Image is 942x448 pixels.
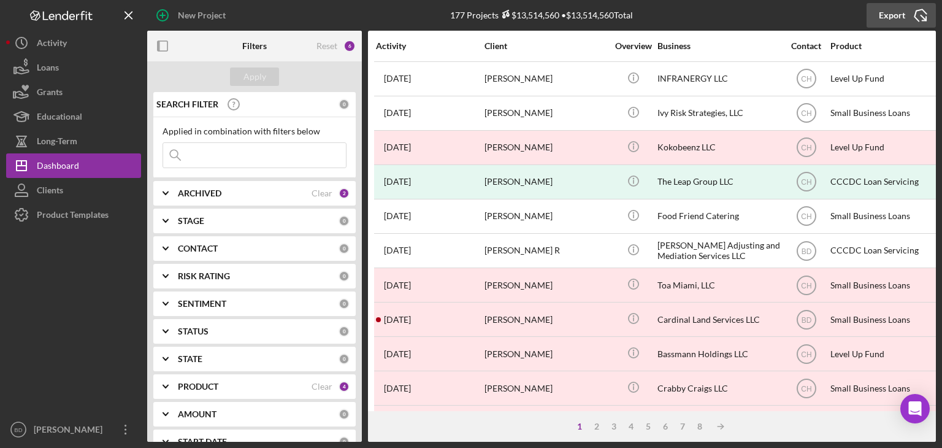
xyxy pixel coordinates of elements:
[801,315,811,324] text: BD
[384,280,411,290] time: 2025-08-17 04:46
[6,129,141,153] button: Long-Term
[867,3,936,28] button: Export
[484,41,607,51] div: Client
[178,3,226,28] div: New Project
[657,406,780,439] div: Elite Pros LLC
[657,422,674,431] div: 6
[178,188,221,198] b: ARCHIVED
[6,153,141,178] button: Dashboard
[178,437,227,447] b: START DATE
[657,234,780,267] div: [PERSON_NAME] Adjusting and Mediation Services LLC
[640,422,657,431] div: 5
[339,353,350,365] div: 0
[484,303,607,336] div: [PERSON_NAME]
[484,131,607,164] div: [PERSON_NAME]
[339,188,350,199] div: 2
[242,41,267,51] b: Filters
[6,55,141,80] button: Loans
[339,271,350,282] div: 0
[657,372,780,404] div: Crabby Craigs LLC
[484,234,607,267] div: [PERSON_NAME] R
[657,131,780,164] div: Kokobeenz LLC
[484,63,607,95] div: [PERSON_NAME]
[801,144,811,152] text: CH
[376,41,483,51] div: Activity
[657,269,780,301] div: Toa Miami, LLC
[900,394,930,423] div: Open Intercom Messenger
[657,63,780,95] div: INFRANERGY LLC
[801,178,811,187] text: CH
[6,80,141,104] button: Grants
[178,409,216,419] b: AMOUNT
[691,422,708,431] div: 8
[605,422,622,431] div: 3
[178,271,230,281] b: RISK RATING
[484,200,607,233] div: [PERSON_NAME]
[657,41,780,51] div: Business
[384,211,411,221] time: 2025-09-26 02:53
[343,40,356,52] div: 6
[384,142,411,152] time: 2025-09-10 04:36
[14,427,22,433] text: BD
[484,372,607,404] div: [PERSON_NAME]
[801,247,811,255] text: BD
[384,245,411,255] time: 2025-06-26 15:58
[674,422,691,431] div: 7
[312,188,332,198] div: Clear
[178,326,209,336] b: STATUS
[384,315,411,325] time: 2025-09-10 15:09
[6,203,141,227] button: Product Templates
[37,31,67,58] div: Activity
[6,104,141,129] button: Educational
[783,41,829,51] div: Contact
[657,97,780,129] div: Ivy Risk Strategies, LLC
[37,104,82,132] div: Educational
[484,406,607,439] div: [PERSON_NAME]
[657,338,780,370] div: Bassmann Holdings LLC
[801,281,811,290] text: CH
[622,422,640,431] div: 4
[384,384,411,393] time: 2025-08-21 14:53
[37,178,63,206] div: Clients
[6,417,141,442] button: BD[PERSON_NAME]
[339,243,350,254] div: 0
[657,303,780,336] div: Cardinal Land Services LLC
[484,269,607,301] div: [PERSON_NAME]
[178,216,204,226] b: STAGE
[801,350,811,358] text: CH
[37,129,77,156] div: Long-Term
[657,200,780,233] div: Food Friend Catering
[801,212,811,221] text: CH
[339,298,350,309] div: 0
[37,153,79,181] div: Dashboard
[384,74,411,83] time: 2025-10-09 19:13
[6,31,141,55] button: Activity
[450,10,633,20] div: 177 Projects • $13,514,560 Total
[657,166,780,198] div: The Leap Group LLC
[801,109,811,118] text: CH
[339,326,350,337] div: 0
[879,3,905,28] div: Export
[339,99,350,110] div: 0
[571,422,588,431] div: 1
[801,384,811,393] text: CH
[801,75,811,83] text: CH
[339,381,350,392] div: 4
[178,299,226,309] b: SENTIMENT
[243,68,266,86] div: Apply
[147,3,238,28] button: New Project
[6,178,141,203] a: Clients
[312,382,332,392] div: Clear
[230,68,279,86] button: Apply
[316,41,337,51] div: Reset
[484,97,607,129] div: [PERSON_NAME]
[484,338,607,370] div: [PERSON_NAME]
[156,99,218,109] b: SEARCH FILTER
[339,436,350,447] div: 0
